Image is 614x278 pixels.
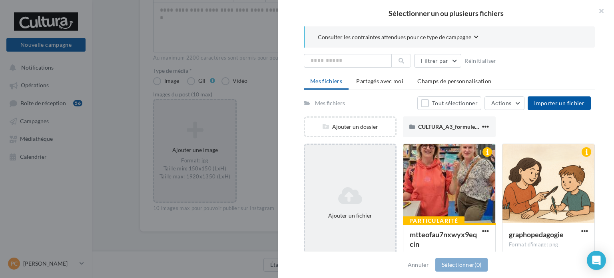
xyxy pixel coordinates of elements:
[491,100,511,106] span: Actions
[509,241,588,248] div: Format d'image: png
[410,251,489,258] div: Format d'image: jpg
[509,230,564,239] span: graphopedagogie
[474,261,481,268] span: (0)
[484,96,524,110] button: Actions
[418,123,553,130] span: CULTURA_A3_formule_anniversaire_plongeoir1 (1) (1)
[587,251,606,270] div: Open Intercom Messenger
[318,33,471,41] span: Consulter les contraintes attendues pour ce type de campagne
[356,78,403,84] span: Partagés avec moi
[318,33,478,43] button: Consulter les contraintes attendues pour ce type de campagne
[417,96,481,110] button: Tout sélectionner
[310,78,342,84] span: Mes fichiers
[528,96,591,110] button: Importer un fichier
[308,212,392,220] div: Ajouter un fichier
[291,10,601,17] h2: Sélectionner un ou plusieurs fichiers
[405,260,432,270] button: Annuler
[410,230,477,248] span: mtteofau7nxwyx9eqcin
[534,100,584,106] span: Importer un fichier
[417,78,491,84] span: Champs de personnalisation
[461,56,500,66] button: Réinitialiser
[414,54,461,68] button: Filtrer par
[403,216,464,225] div: Particularité
[305,123,395,131] div: Ajouter un dossier
[315,99,345,107] div: Mes fichiers
[435,258,488,272] button: Sélectionner(0)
